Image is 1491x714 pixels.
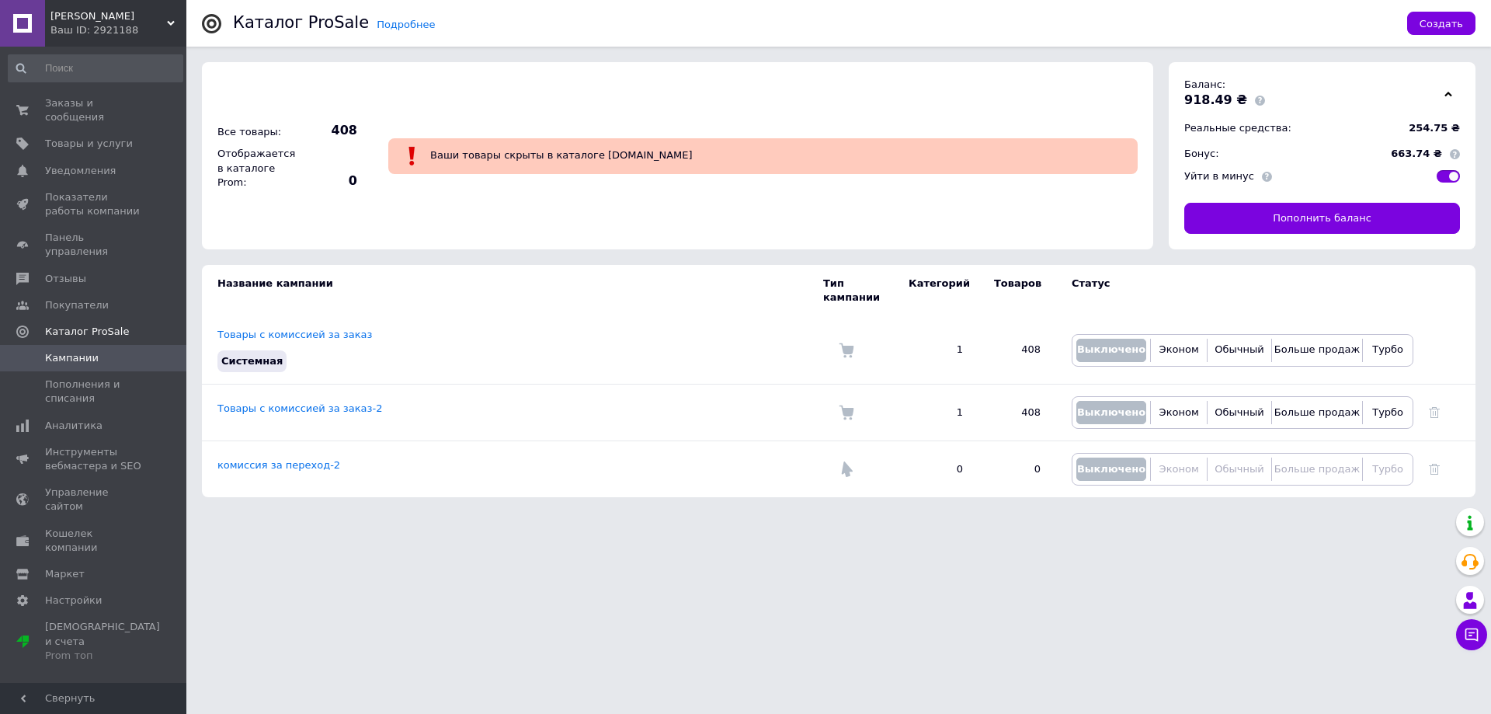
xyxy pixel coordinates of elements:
[1184,148,1219,159] span: Бонус:
[893,441,978,497] td: 0
[1367,339,1409,362] button: Турбо
[978,384,1056,441] td: 408
[1077,406,1145,418] span: Выключено
[1276,339,1358,362] button: Больше продаж
[823,265,893,316] td: Тип кампании
[978,316,1056,384] td: 408
[1429,463,1440,475] a: Удалить
[45,137,133,151] span: Товары и услуги
[1409,122,1460,134] span: 254.75 ₴
[45,190,144,218] span: Показатели работы компании
[1211,339,1267,362] button: Обычный
[217,459,340,471] a: комиссия за переход-2
[1211,401,1267,424] button: Обычный
[1215,343,1263,355] span: Обычный
[1184,170,1254,182] span: Уйти в минус
[45,298,109,312] span: Покупатели
[1077,343,1145,355] span: Выключено
[893,316,978,384] td: 1
[1456,619,1487,650] button: Чат с покупателем
[45,378,144,406] span: Пополнения и списания
[1391,148,1442,160] span: 663.74 ₴
[1276,458,1358,481] button: Больше продаж
[45,96,144,124] span: Заказы и сообщения
[1159,343,1199,355] span: Эконом
[45,445,144,473] span: Инструменты вебмастера и SEO
[839,343,854,358] img: Комиссия за заказ
[45,164,116,178] span: Уведомления
[1274,463,1360,475] span: Больше продаж
[50,23,186,37] div: Ваш ID: 2921188
[1155,458,1203,481] button: Эконом
[1155,339,1203,362] button: Эконом
[430,149,693,161] span: Ваши товары скрыты в каталоге [DOMAIN_NAME]
[1211,458,1267,481] button: Обычный
[978,441,1056,497] td: 0
[377,19,435,30] a: Подробнее
[1215,406,1263,418] span: Обычный
[214,121,299,143] div: Все товары:
[217,402,382,414] a: Товары с комиссией за заказ-2
[1429,406,1440,418] a: Удалить
[45,594,102,608] span: Настройки
[45,351,99,365] span: Кампании
[233,15,369,31] div: Каталог ProSale
[221,355,283,367] span: Системная
[214,143,299,193] div: Отображается в каталоге Prom:
[1274,406,1360,418] span: Больше продаж
[1155,401,1203,424] button: Эконом
[1273,211,1371,225] span: Пополнить баланс
[839,405,854,420] img: Комиссия за заказ
[1184,92,1247,107] span: 918.49 ₴
[50,9,167,23] span: Имидж
[303,122,357,139] span: 408
[893,265,978,316] td: Категорий
[1274,343,1360,355] span: Больше продаж
[217,329,372,340] a: Товары с комиссией за заказ
[45,419,103,433] span: Аналитика
[1215,463,1263,475] span: Обычный
[45,620,160,663] span: [DEMOGRAPHIC_DATA] и счета
[401,145,424,168] img: :exclamation:
[1159,406,1199,418] span: Эконом
[45,567,85,581] span: Маркет
[978,265,1056,316] td: Товаров
[1367,458,1409,481] button: Турбо
[202,265,823,316] td: Название кампании
[839,461,854,477] img: Комиссия за переход
[45,325,129,339] span: Каталог ProSale
[45,272,86,286] span: Отзывы
[1184,122,1291,134] span: Реальные средства:
[303,172,357,190] span: 0
[8,54,183,82] input: Поиск
[1372,343,1403,355] span: Турбо
[45,231,144,259] span: Панель управления
[45,527,144,555] span: Кошелек компании
[893,384,978,441] td: 1
[1372,406,1403,418] span: Турбо
[1420,18,1463,30] span: Создать
[1076,339,1146,362] button: Выключено
[1076,458,1146,481] button: Выключено
[1076,401,1146,424] button: Выключено
[1276,401,1358,424] button: Больше продаж
[1367,401,1409,424] button: Турбо
[45,486,144,514] span: Управление сайтом
[1056,265,1413,316] td: Статус
[1159,463,1199,475] span: Эконом
[1372,463,1403,475] span: Турбо
[1407,12,1475,35] button: Создать
[1077,463,1145,475] span: Выключено
[45,649,160,663] div: Prom топ
[1184,203,1460,234] a: Пополнить баланс
[1184,78,1225,90] span: Баланс:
